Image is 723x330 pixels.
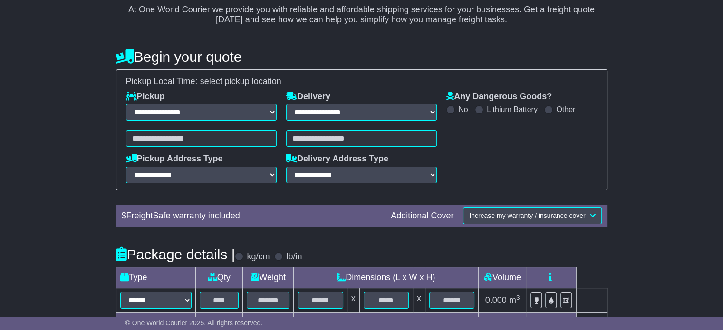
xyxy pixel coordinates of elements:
[116,246,235,262] h4: Package details |
[116,267,195,288] td: Type
[386,211,458,221] div: Additional Cover
[200,76,281,86] span: select pickup location
[286,92,330,102] label: Delivery
[125,319,263,327] span: © One World Courier 2025. All rights reserved.
[126,92,165,102] label: Pickup
[463,207,601,224] button: Increase my warranty / insurance cover
[117,211,386,221] div: $ FreightSafe warranty included
[247,252,270,262] label: kg/cm
[116,49,607,65] h4: Begin your quote
[286,252,302,262] label: lb/in
[446,92,552,102] label: Any Dangerous Goods?
[126,154,223,164] label: Pickup Address Type
[286,154,388,164] label: Delivery Address Type
[243,267,294,288] td: Weight
[294,267,479,288] td: Dimensions (L x W x H)
[516,294,520,301] sup: 3
[485,295,507,305] span: 0.000
[509,295,520,305] span: m
[195,267,243,288] td: Qty
[347,288,359,313] td: x
[487,105,538,114] label: Lithium Battery
[121,76,602,87] div: Pickup Local Time:
[479,267,526,288] td: Volume
[458,105,468,114] label: No
[413,288,425,313] td: x
[556,105,575,114] label: Other
[469,212,585,219] span: Increase my warranty / insurance cover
